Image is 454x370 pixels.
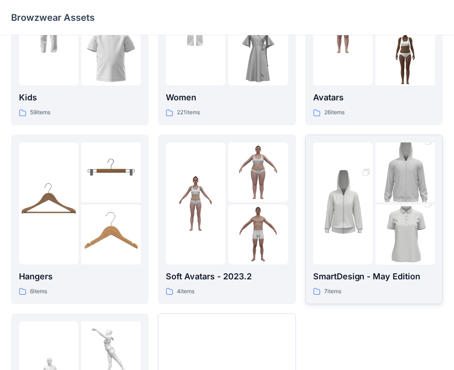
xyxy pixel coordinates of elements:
a: folder 1folder 2folder 3Hangers6items [11,135,149,304]
img: folder 3 [228,205,288,265]
img: folder 3 [81,205,141,265]
img: folder 3 [81,26,141,86]
img: folder 2 [81,142,141,202]
p: Women [166,91,288,104]
p: 6 items [30,287,47,296]
p: Browzwear Assets [11,11,95,24]
img: folder 3 [375,190,435,280]
a: folder 1folder 2folder 3SmartDesign - May Edition7items [305,135,443,304]
a: folder 1folder 2folder 3Soft Avatars - 2023.24items [158,135,296,304]
p: Kids [19,91,141,104]
img: folder 3 [228,26,288,86]
p: Avatars [313,91,435,104]
p: Soft Avatars - 2023.2 [166,270,288,283]
p: 221 items [177,108,200,117]
img: folder 1 [166,173,225,233]
p: 26 items [324,108,345,117]
img: folder 2 [375,128,435,217]
p: 7 items [324,287,341,296]
img: folder 2 [228,142,288,202]
p: SmartDesign - May Edition [313,270,435,283]
img: folder 3 [375,26,435,86]
p: 4 items [177,287,194,296]
img: folder 1 [19,173,79,233]
p: 59 items [30,108,50,117]
img: folder 1 [313,159,373,248]
p: Hangers [19,270,141,283]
